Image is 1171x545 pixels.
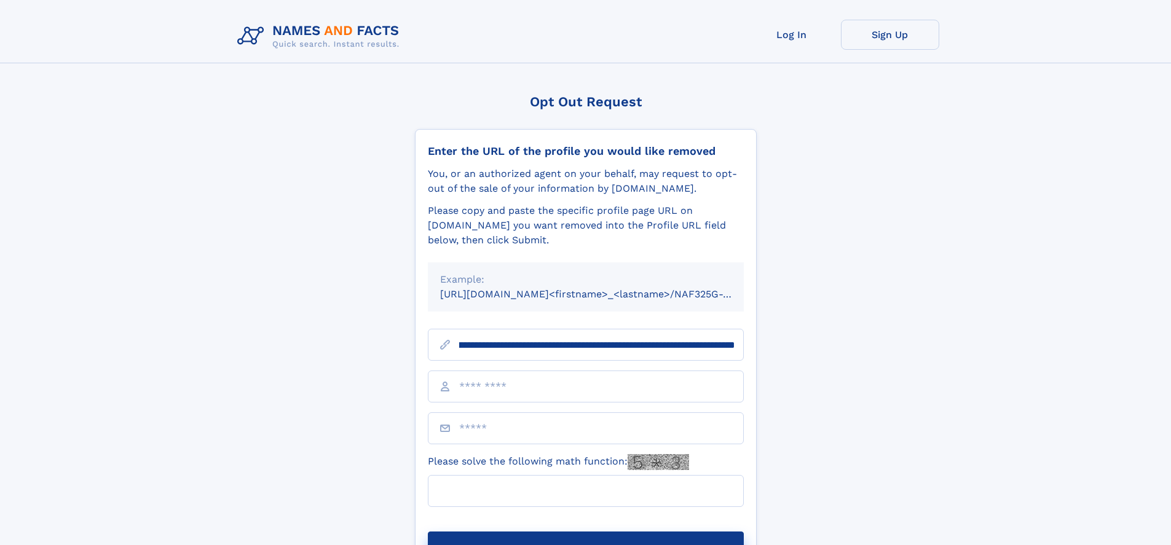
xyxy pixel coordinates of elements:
[440,272,731,287] div: Example:
[440,288,767,300] small: [URL][DOMAIN_NAME]<firstname>_<lastname>/NAF325G-xxxxxxxx
[428,144,744,158] div: Enter the URL of the profile you would like removed
[428,203,744,248] div: Please copy and paste the specific profile page URL on [DOMAIN_NAME] you want removed into the Pr...
[428,454,689,470] label: Please solve the following math function:
[428,167,744,196] div: You, or an authorized agent on your behalf, may request to opt-out of the sale of your informatio...
[415,94,757,109] div: Opt Out Request
[232,20,409,53] img: Logo Names and Facts
[841,20,939,50] a: Sign Up
[743,20,841,50] a: Log In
